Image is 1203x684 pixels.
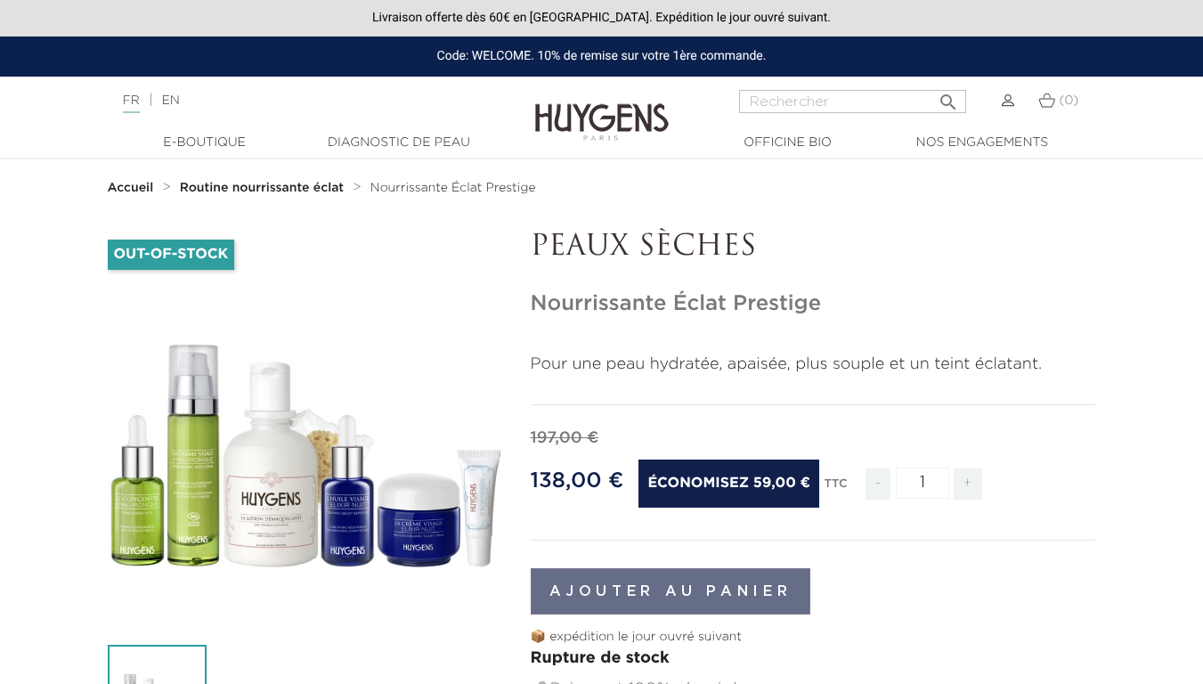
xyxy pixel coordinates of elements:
strong: Routine nourrissante éclat [180,182,344,194]
span: Économisez 59,00 € [638,460,819,508]
div: TTC [825,465,848,513]
i:  [938,86,959,108]
div: | [114,90,488,111]
p: PEAUX SÈCHES [531,231,1096,265]
span: 197,00 € [531,430,599,446]
a: Officine Bio [699,134,877,152]
span: Rupture de stock [531,650,670,666]
a: Nourrissante Éclat Prestige [370,181,536,195]
span: (0) [1059,94,1078,107]
span: - [866,468,890,500]
span: + [954,468,982,500]
strong: Accueil [108,182,154,194]
li: Out-of-Stock [108,240,235,270]
a: Routine nourrissante éclat [180,181,348,195]
input: Rechercher [739,90,966,113]
button:  [932,85,964,109]
a: FR [123,94,140,113]
p: Pour une peau hydratée, apaisée, plus souple et un teint éclatant. [531,353,1096,377]
h1: Nourrissante Éclat Prestige [531,291,1096,317]
img: Huygens [535,75,669,143]
a: Accueil [108,181,158,195]
a: EN [161,94,179,107]
button: Ajouter au panier [531,568,811,615]
input: Quantité [896,468,949,499]
a: Diagnostic de peau [310,134,488,152]
span: Nourrissante Éclat Prestige [370,182,536,194]
a: E-Boutique [116,134,294,152]
p: 📦 expédition le jour ouvré suivant [531,628,1096,647]
a: Nos engagements [893,134,1071,152]
span: 138,00 € [531,470,624,492]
